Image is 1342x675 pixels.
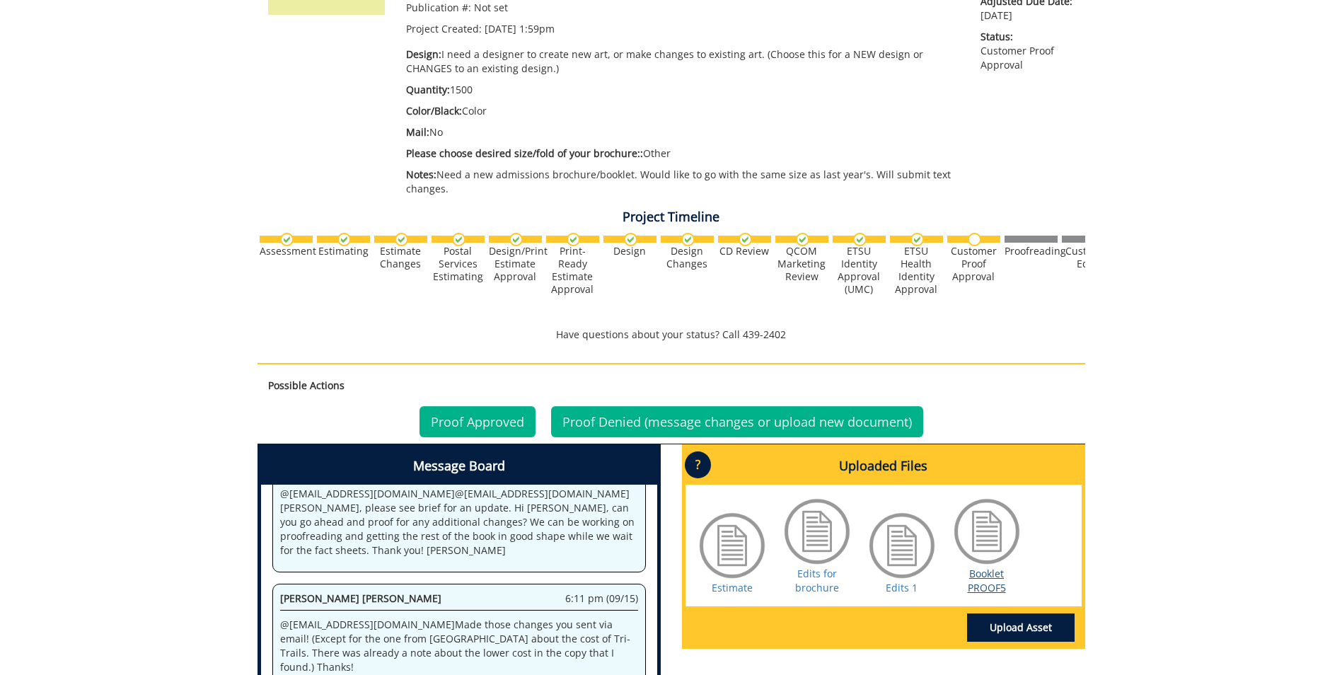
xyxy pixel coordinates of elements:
[968,233,981,246] img: no
[395,233,408,246] img: checkmark
[968,567,1006,594] a: Booklet PROOF5
[268,379,345,392] strong: Possible Actions
[406,168,960,196] p: Need a new admissions brochure/booklet. Would like to go with the same size as last year's. Will ...
[406,83,450,96] span: Quantity:
[337,233,351,246] img: checkmark
[509,233,523,246] img: checkmark
[406,22,482,35] span: Project Created:
[796,233,809,246] img: checkmark
[485,22,555,35] span: [DATE] 1:59pm
[981,30,1074,44] span: Status:
[280,592,441,605] span: [PERSON_NAME] [PERSON_NAME]
[890,245,943,296] div: ETSU Health Identity Approval
[712,581,753,594] a: Estimate
[489,245,542,283] div: Design/Print Estimate Approval
[546,245,599,296] div: Print-Ready Estimate Approval
[947,245,1000,283] div: Customer Proof Approval
[374,245,427,270] div: Estimate Changes
[853,233,867,246] img: checkmark
[981,30,1074,72] p: Customer Proof Approval
[603,245,656,258] div: Design
[1062,245,1115,270] div: Customer Edits
[406,125,429,139] span: Mail:
[432,245,485,283] div: Postal Services Estimating
[406,125,960,139] p: No
[406,104,960,118] p: Color
[685,451,711,478] p: ?
[317,245,370,258] div: Estimating
[886,581,918,594] a: Edits 1
[406,47,441,61] span: Design:
[624,233,637,246] img: checkmark
[406,146,960,161] p: Other
[775,245,828,283] div: QCOM Marketing Review
[406,168,436,181] span: Notes:
[567,233,580,246] img: checkmark
[406,83,960,97] p: 1500
[739,233,752,246] img: checkmark
[910,233,924,246] img: checkmark
[565,592,638,606] span: 6:11 pm (09/15)
[718,245,771,258] div: CD Review
[280,618,638,674] p: @ [EMAIL_ADDRESS][DOMAIN_NAME] Made those changes you sent via email! (Except for the one from [G...
[261,448,657,485] h4: Message Board
[258,210,1085,224] h4: Project Timeline
[280,487,638,558] p: @ [EMAIL_ADDRESS][DOMAIN_NAME] @ [EMAIL_ADDRESS][DOMAIN_NAME] [PERSON_NAME], please see brief for...
[258,328,1085,342] p: Have questions about your status? Call 439-2402
[406,104,462,117] span: Color/Black:
[661,245,714,270] div: Design Changes
[260,245,313,258] div: Assessment
[406,146,643,160] span: Please choose desired size/fold of your brochure::
[406,1,471,14] span: Publication #:
[406,47,960,76] p: I need a designer to create new art, or make changes to existing art. (Choose this for a NEW desi...
[686,448,1082,485] h4: Uploaded Files
[967,613,1075,642] a: Upload Asset
[1005,245,1058,258] div: Proofreading
[420,406,536,437] a: Proof Approved
[795,567,839,594] a: Edits for brochure
[551,406,923,437] a: Proof Denied (message changes or upload new document)
[452,233,465,246] img: checkmark
[681,233,695,246] img: checkmark
[833,245,886,296] div: ETSU Identity Approval (UMC)
[280,233,294,246] img: checkmark
[474,1,508,14] span: Not set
